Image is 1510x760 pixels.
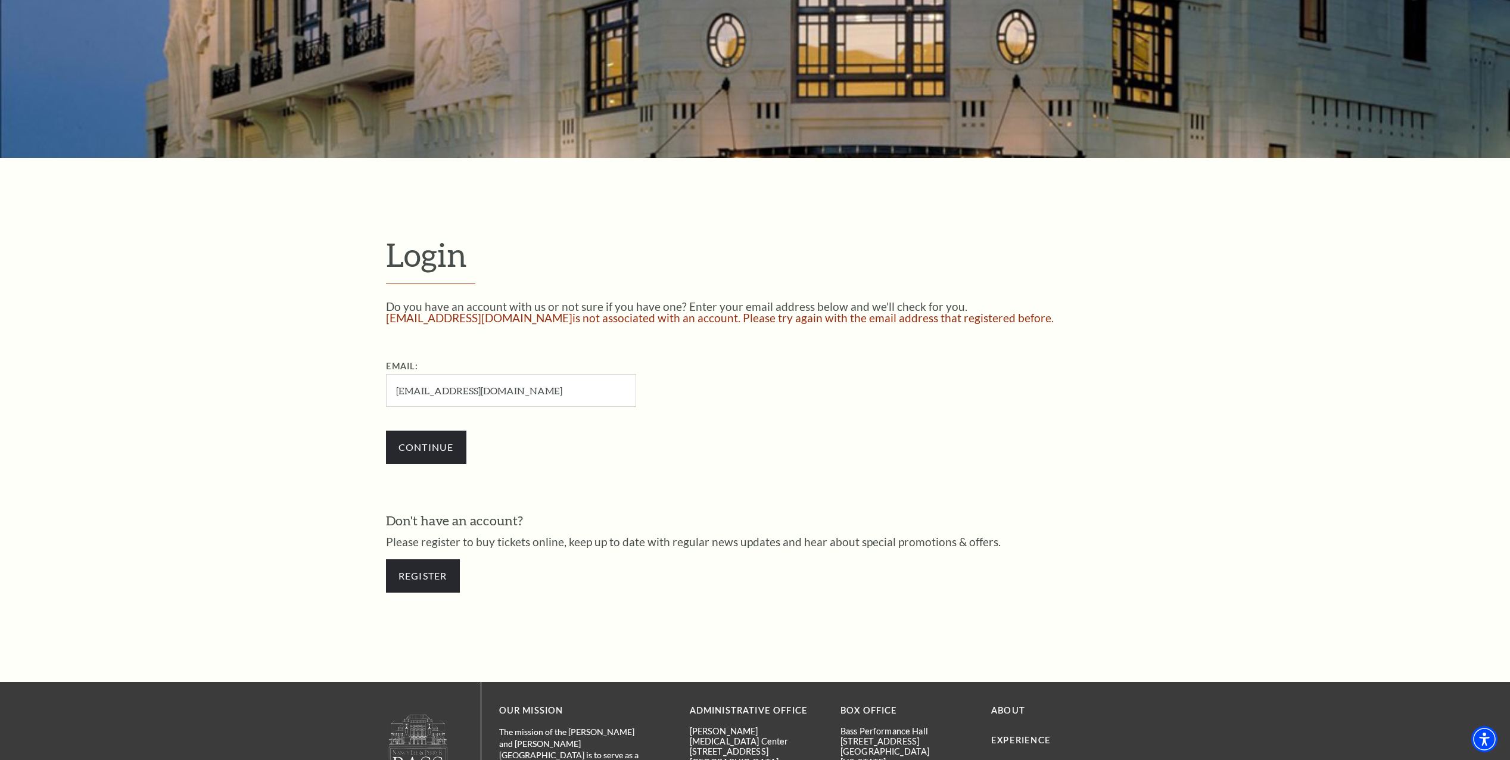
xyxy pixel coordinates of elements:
p: Do you have an account with us or not sure if you have one? Enter your email address below and we... [386,301,1125,312]
p: Administrative Office [690,703,823,718]
a: Register [386,559,460,593]
p: [PERSON_NAME][MEDICAL_DATA] Center [690,726,823,747]
div: Accessibility Menu [1471,726,1497,752]
label: Email: [386,361,419,371]
input: Submit button [386,431,466,464]
span: [EMAIL_ADDRESS][DOMAIN_NAME] is not associated with an account. Please try again with the email a... [386,311,1054,325]
span: Login [386,235,467,273]
p: Bass Performance Hall [840,726,973,736]
p: OUR MISSION [499,703,648,718]
p: [STREET_ADDRESS] [840,736,973,746]
a: Experience [991,735,1051,745]
a: About [991,705,1025,715]
h3: Don't have an account? [386,512,1125,530]
p: BOX OFFICE [840,703,973,718]
p: Please register to buy tickets online, keep up to date with regular news updates and hear about s... [386,536,1125,547]
input: Required [386,374,636,407]
p: [STREET_ADDRESS] [690,746,823,756]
